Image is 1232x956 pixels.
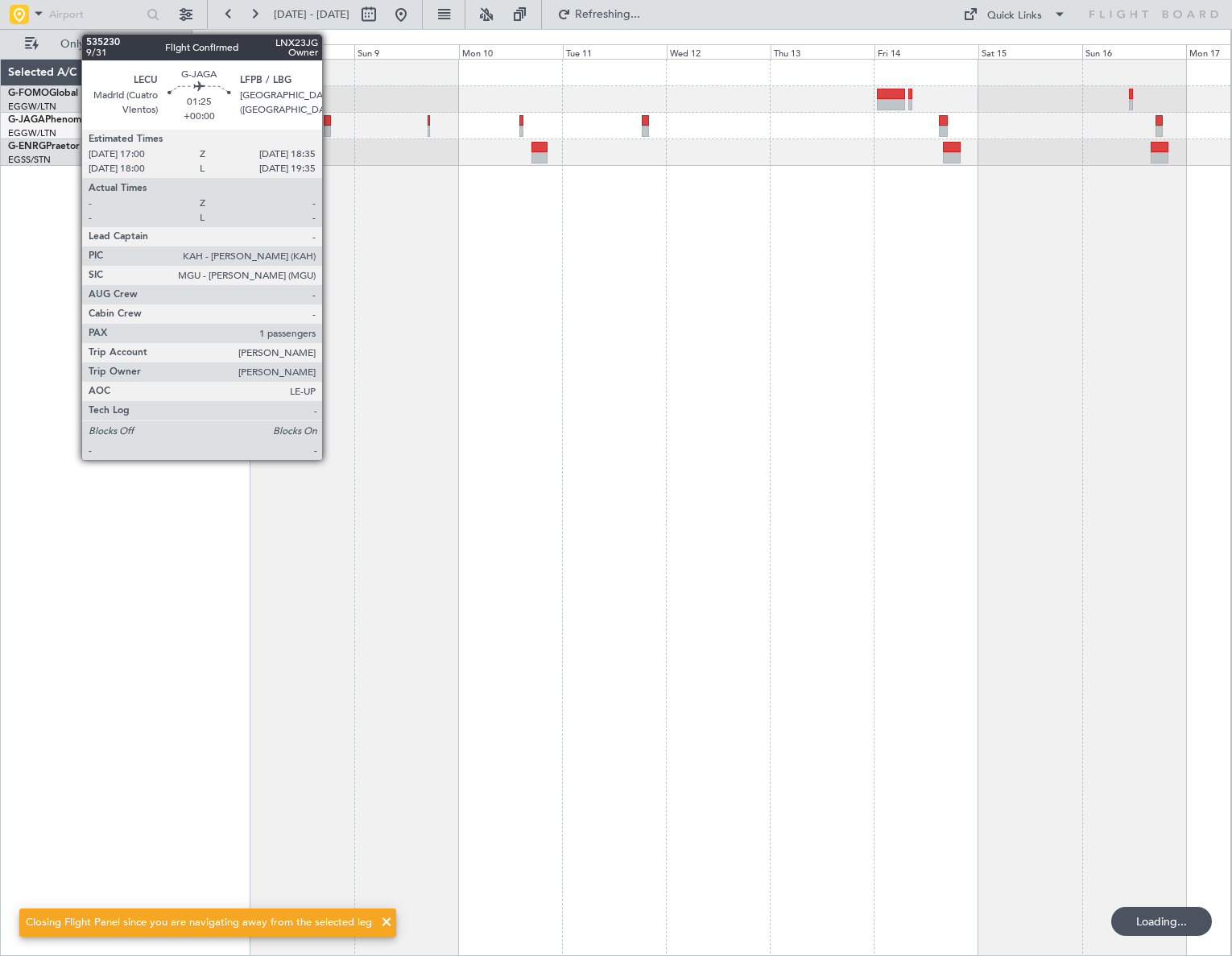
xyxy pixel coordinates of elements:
a: G-JAGAPhenom 300 [8,115,101,125]
div: Sun 9 [354,44,458,59]
a: EGSS/STN [8,154,51,166]
span: [DATE] - [DATE] [274,7,349,22]
span: G-JAGA [8,115,45,125]
span: G-FOMO [8,89,49,98]
div: Wed 12 [667,44,771,59]
div: Sat 8 [250,44,354,59]
span: G-ENRG [8,142,46,151]
div: Sun 16 [1082,44,1186,59]
button: Quick Links [955,2,1074,27]
a: G-FOMOGlobal 6000 [8,89,104,98]
div: Tue 11 [563,44,667,59]
a: G-ENRGPraetor 600 [8,142,100,151]
div: Fri 14 [874,44,978,59]
div: [DATE] [195,32,222,46]
div: Fri 7 [147,44,250,59]
button: Refreshing... [550,2,647,27]
button: Only With Activity [18,31,175,57]
div: Loading... [1111,907,1212,936]
span: Refreshing... [574,9,642,20]
div: Thu 13 [771,44,874,59]
a: EGGW/LTN [8,127,56,139]
div: Closing Flight Panel since you are navigating away from the selected leg [26,915,372,931]
a: EGGW/LTN [8,101,56,113]
span: Only With Activity [42,39,170,50]
div: Mon 10 [459,44,563,59]
div: Quick Links [987,8,1042,24]
div: Sat 15 [978,44,1082,59]
input: Airport [49,2,142,27]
